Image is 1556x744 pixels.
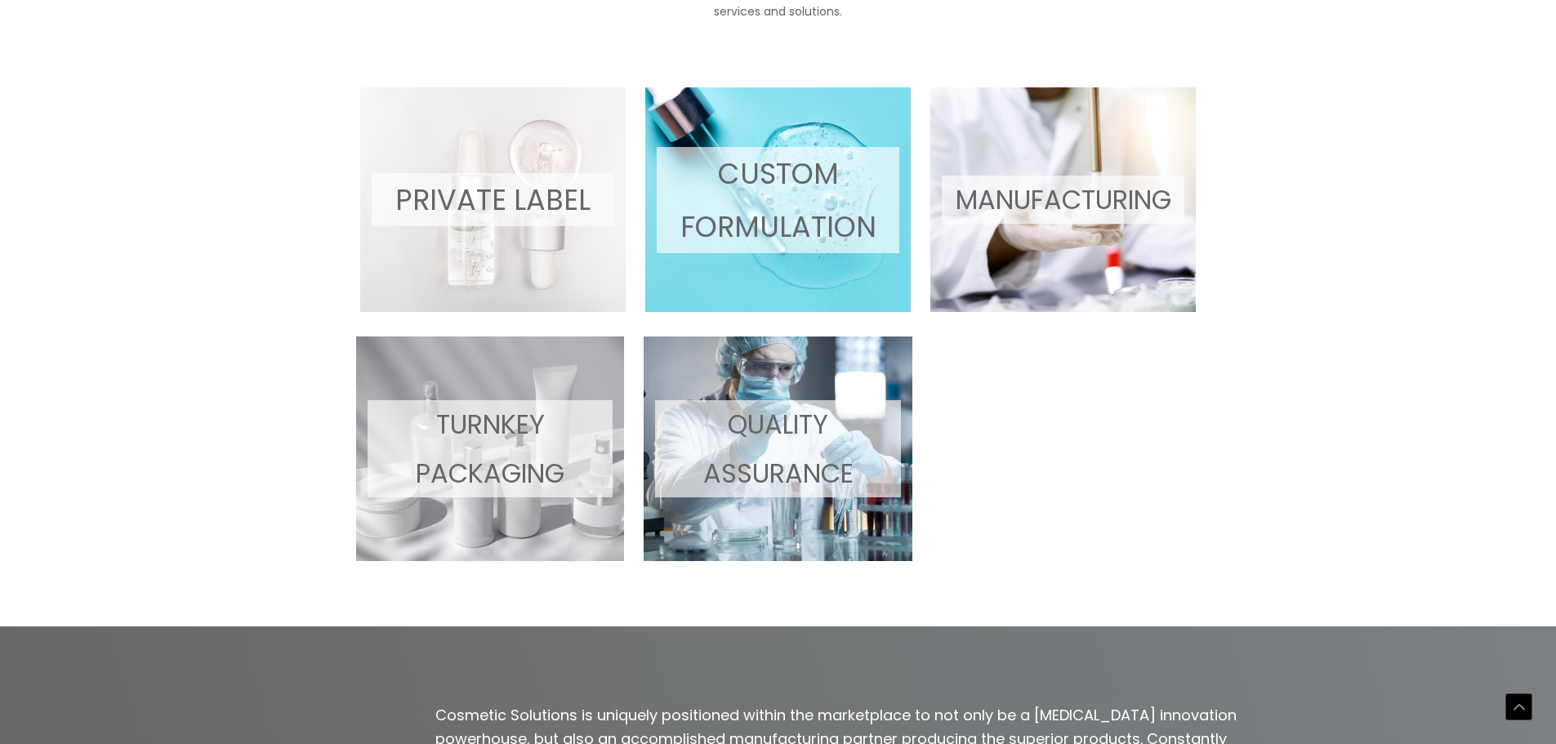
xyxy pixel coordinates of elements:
[645,87,911,312] a: CUSTOM FORMULATION
[930,87,1196,312] a: MANUFACTURING
[360,87,626,312] a: PRIVATE LABEL
[356,336,624,561] a: TURNKEY PACKAGING
[657,147,899,253] p: CUSTOM FORMULATION
[368,400,613,497] p: TURNKEY PACKAGING
[655,400,900,497] p: QUALITY ASSURANCE
[942,176,1184,224] p: MANUFACTURING
[372,173,614,226] p: PRIVATE LABEL
[644,336,912,561] a: QUALITY ASSURANCE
